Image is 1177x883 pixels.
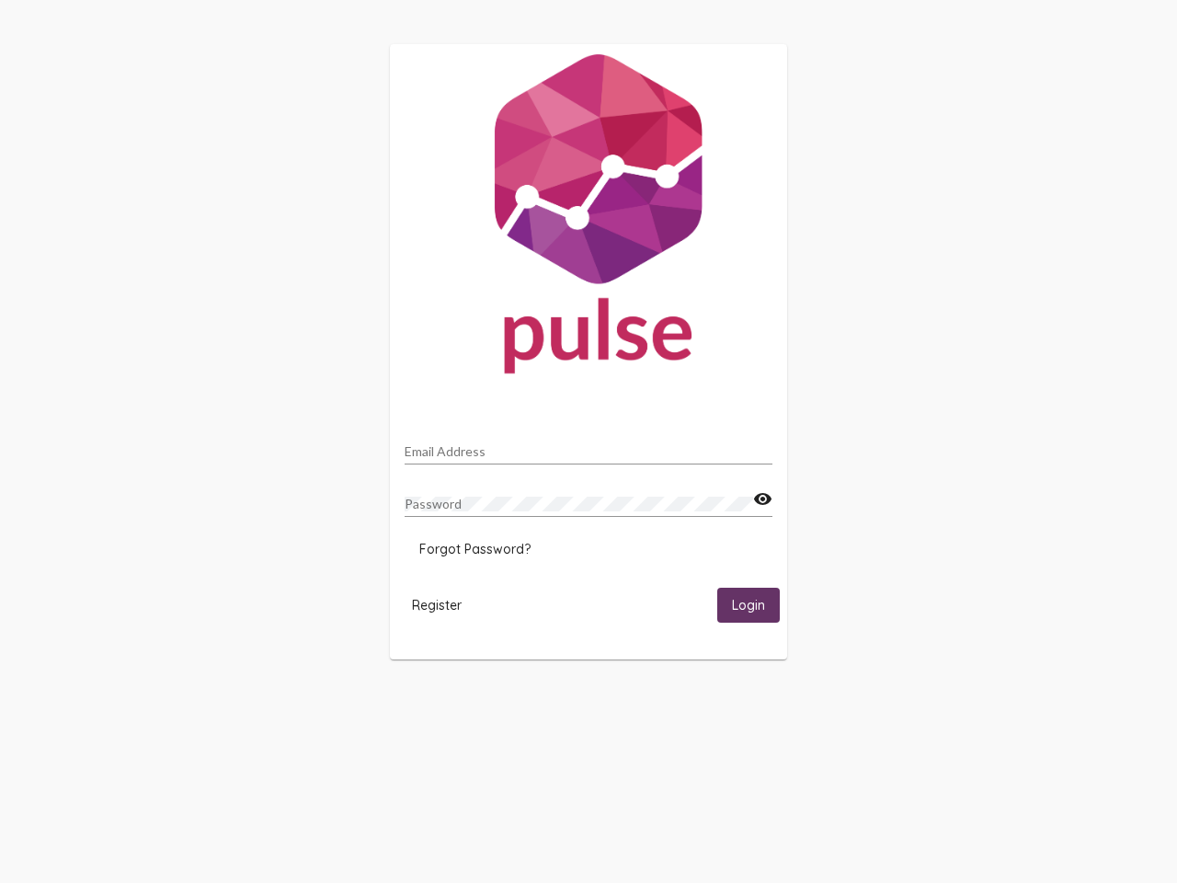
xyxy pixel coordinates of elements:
[717,588,780,622] button: Login
[412,597,462,614] span: Register
[732,598,765,614] span: Login
[419,541,531,557] span: Forgot Password?
[397,588,476,622] button: Register
[390,44,787,392] img: Pulse For Good Logo
[753,488,772,510] mat-icon: visibility
[405,533,545,566] button: Forgot Password?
